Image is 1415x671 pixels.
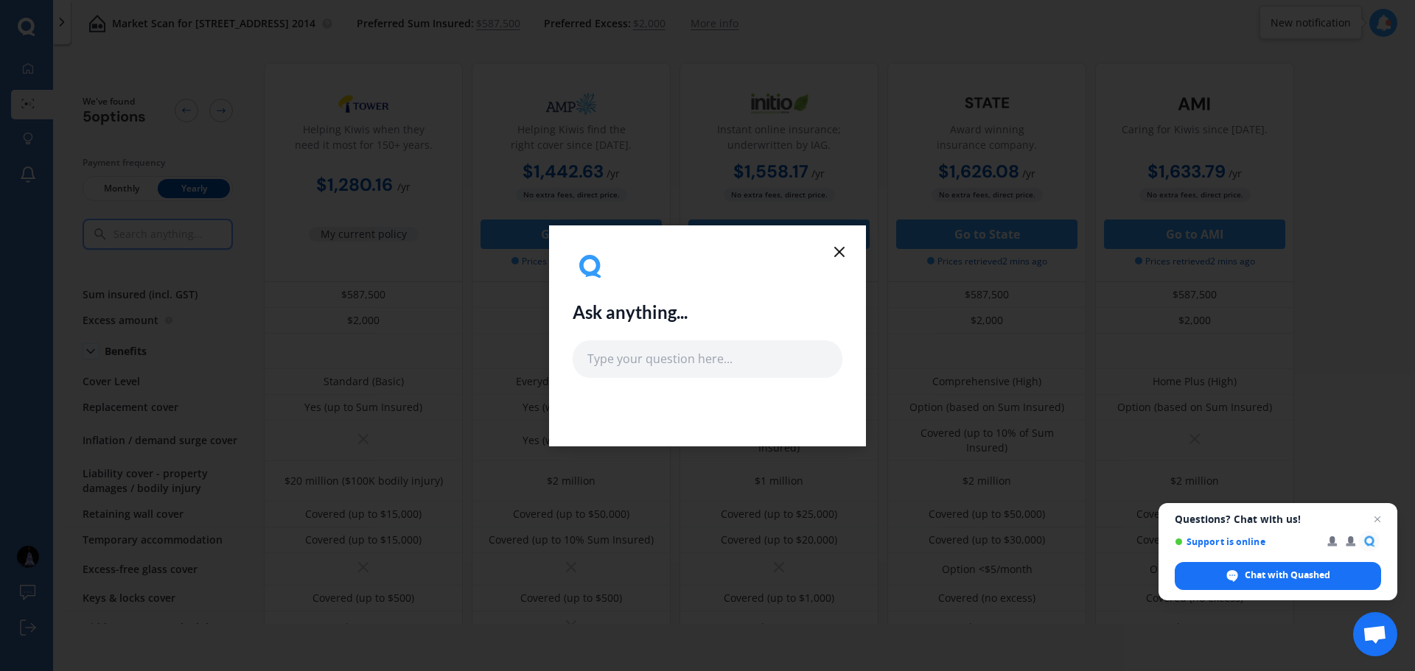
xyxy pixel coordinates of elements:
span: Chat with Quashed [1245,569,1330,582]
div: Open chat [1353,612,1397,656]
div: Chat with Quashed [1175,562,1381,590]
input: Type your question here... [573,340,842,377]
span: Close chat [1369,510,1386,528]
span: Support is online [1175,536,1317,547]
h2: Ask anything... [573,302,688,323]
span: Questions? Chat with us! [1175,513,1381,525]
